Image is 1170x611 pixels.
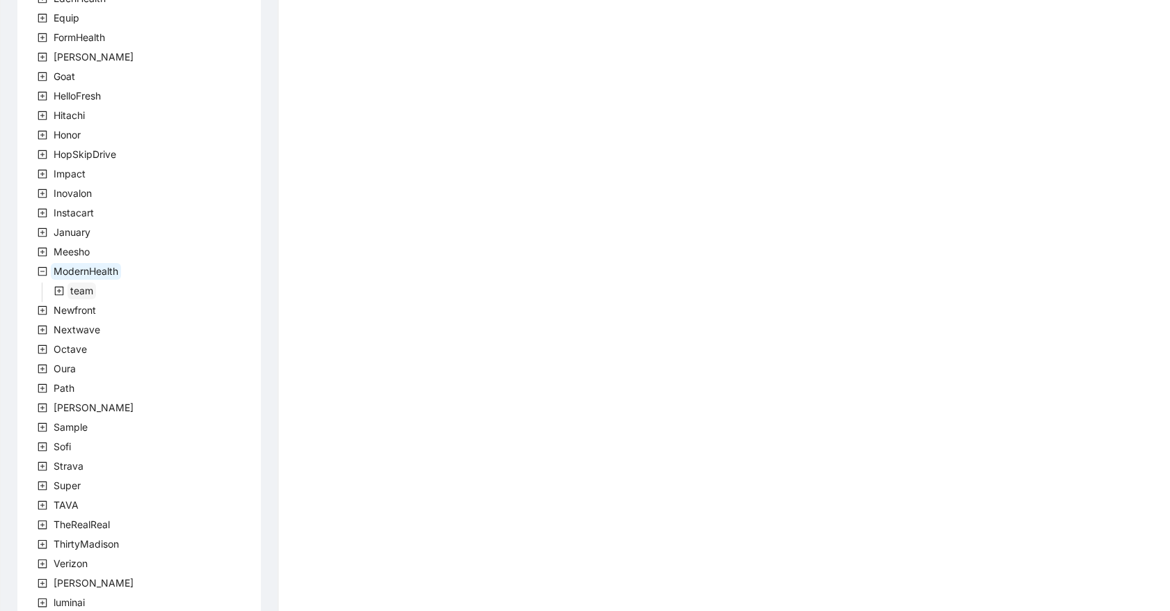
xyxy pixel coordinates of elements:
[51,88,104,104] span: HelloFresh
[54,518,110,530] span: TheRealReal
[38,305,47,315] span: plus-square
[54,51,134,63] span: [PERSON_NAME]
[54,460,83,472] span: Strava
[54,324,100,335] span: Nextwave
[54,286,64,296] span: plus-square
[51,146,119,163] span: HopSkipDrive
[51,419,90,436] span: Sample
[51,185,95,202] span: Inovalon
[70,285,93,296] span: team
[51,224,93,241] span: January
[38,481,47,491] span: plus-square
[54,109,85,121] span: Hitachi
[38,383,47,393] span: plus-square
[38,539,47,549] span: plus-square
[54,479,81,491] span: Super
[54,402,134,413] span: [PERSON_NAME]
[51,458,86,475] span: Strava
[54,538,119,550] span: ThirtyMadison
[38,267,47,276] span: minus-square
[51,263,121,280] span: ModernHealth
[38,169,47,179] span: plus-square
[38,189,47,198] span: plus-square
[51,68,78,85] span: Goat
[38,228,47,237] span: plus-square
[54,421,88,433] span: Sample
[67,283,96,299] span: team
[51,555,90,572] span: Verizon
[54,90,101,102] span: HelloFresh
[54,226,90,238] span: January
[51,10,82,26] span: Equip
[38,403,47,413] span: plus-square
[38,130,47,140] span: plus-square
[38,500,47,510] span: plus-square
[54,304,96,316] span: Newfront
[51,438,74,455] span: Sofi
[38,325,47,335] span: plus-square
[54,12,79,24] span: Equip
[38,208,47,218] span: plus-square
[54,129,81,141] span: Honor
[38,520,47,530] span: plus-square
[38,442,47,452] span: plus-square
[38,111,47,120] span: plus-square
[38,33,47,42] span: plus-square
[54,596,85,608] span: luminai
[54,577,134,589] span: [PERSON_NAME]
[54,363,76,374] span: Oura
[54,499,79,511] span: TAVA
[38,344,47,354] span: plus-square
[38,13,47,23] span: plus-square
[51,49,136,65] span: Garner
[38,461,47,471] span: plus-square
[54,187,92,199] span: Inovalon
[54,246,90,257] span: Meesho
[54,70,75,82] span: Goat
[38,559,47,569] span: plus-square
[51,127,83,143] span: Honor
[54,557,88,569] span: Verizon
[51,107,88,124] span: Hitachi
[51,205,97,221] span: Instacart
[51,536,122,553] span: ThirtyMadison
[54,265,118,277] span: ModernHealth
[51,575,136,592] span: Virta
[38,598,47,608] span: plus-square
[51,29,108,46] span: FormHealth
[38,422,47,432] span: plus-square
[54,441,71,452] span: Sofi
[51,380,77,397] span: Path
[51,399,136,416] span: Rothman
[54,382,74,394] span: Path
[54,168,86,180] span: Impact
[51,497,81,514] span: TAVA
[38,52,47,62] span: plus-square
[38,91,47,101] span: plus-square
[54,343,87,355] span: Octave
[51,302,99,319] span: Newfront
[38,364,47,374] span: plus-square
[51,477,83,494] span: Super
[38,578,47,588] span: plus-square
[54,148,116,160] span: HopSkipDrive
[51,322,103,338] span: Nextwave
[51,341,90,358] span: Octave
[51,360,79,377] span: Oura
[38,72,47,81] span: plus-square
[51,166,88,182] span: Impact
[51,516,113,533] span: TheRealReal
[51,244,93,260] span: Meesho
[51,594,88,611] span: luminai
[54,31,105,43] span: FormHealth
[38,150,47,159] span: plus-square
[54,207,94,219] span: Instacart
[38,247,47,257] span: plus-square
